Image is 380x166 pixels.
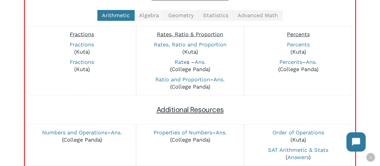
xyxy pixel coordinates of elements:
[306,59,317,65] a: Ans.
[111,129,122,136] a: Ans.
[279,59,302,65] a: Percents
[195,59,206,65] a: Ans.
[247,129,349,143] p: (Kuta)
[247,146,349,161] p: ( )
[216,129,227,136] a: Ans.
[247,58,349,73] p: – (College Panda)
[70,59,94,65] a: Fractions
[31,129,133,143] p: – (College Panda)
[154,129,212,136] a: Properties of Numbers
[102,12,130,18] span: Arithmetic
[157,31,223,37] span: Rates, Ratio & Proportion
[214,76,225,83] a: Ans.
[247,41,349,55] p: (Kuta)
[340,126,372,158] iframe: Chatbot
[139,129,241,143] p: – (College Panda)
[42,129,107,136] a: Numbers and Operations
[135,10,164,21] a: Algebra
[287,41,309,48] a: Percents
[97,10,135,21] a: Arithmetic
[287,154,309,160] a: Answers
[157,105,224,114] span: Additional Resources
[31,58,133,73] p: (Kuta)
[139,58,241,73] p: s – (College Panda)
[268,147,328,153] a: SAT Arithmetic & Stats
[139,12,159,18] span: Algebra
[31,41,133,55] p: (Kuta)
[139,41,241,55] p: (Kuta)
[164,10,199,21] a: Geometry
[238,12,278,18] span: Advanced Math
[154,41,226,48] a: Rates, Ratio and Proportion
[199,10,233,21] a: Statistics
[155,76,210,83] a: Ratio and Proportion
[70,41,94,48] a: Fractions
[233,10,283,21] a: Advanced Math
[203,12,228,18] span: Statistics
[168,12,194,18] span: Geometry
[175,59,187,65] a: Rate
[70,31,94,37] span: Fractions
[272,129,324,136] a: Order of Operations
[287,31,309,37] span: Percents
[139,76,241,90] p: – (College Panda)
